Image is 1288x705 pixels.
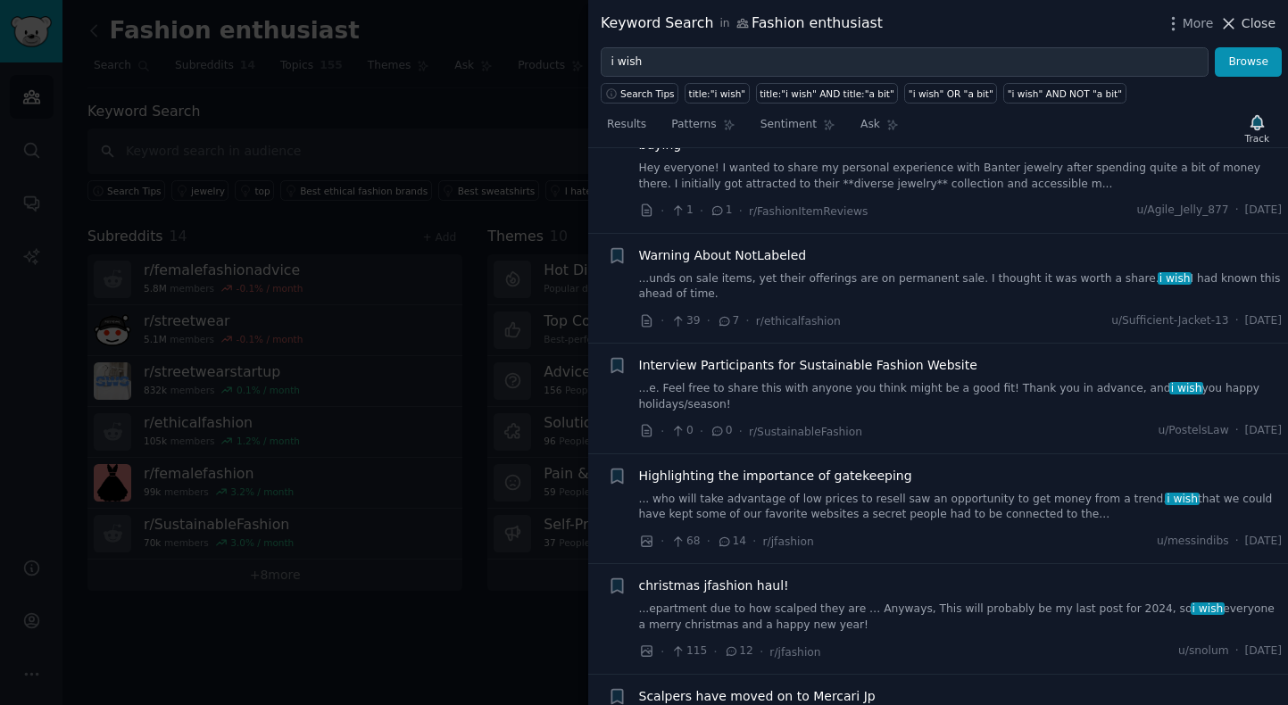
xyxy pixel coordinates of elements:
[670,313,700,329] span: 39
[639,492,1283,523] a: ... who will take advantage of low prices to resell saw an opportunity to get money from a trend....
[739,202,743,220] span: ·
[710,203,732,219] span: 1
[1183,14,1214,33] span: More
[1235,423,1239,439] span: ·
[1235,313,1239,329] span: ·
[707,311,710,330] span: ·
[1157,534,1229,550] span: u/messindibs
[1245,132,1269,145] div: Track
[1178,643,1229,659] span: u/snolum
[639,271,1283,303] a: ...unds on sale items, yet their offerings are on permanent sale. I thought it was worth a share....
[661,532,664,551] span: ·
[601,12,883,35] div: Keyword Search Fashion enthusiast
[717,534,746,550] span: 14
[739,422,743,441] span: ·
[601,83,678,104] button: Search Tips
[639,467,912,485] a: Highlighting the importance of gatekeeping
[639,356,977,375] a: Interview Participants for Sustainable Fashion Website
[1245,534,1282,550] span: [DATE]
[1245,423,1282,439] span: [DATE]
[639,576,789,595] a: christmas jfashion haul!
[665,111,741,147] a: Patterns
[1158,423,1228,439] span: u/PostelsLaw
[752,532,756,551] span: ·
[639,161,1283,192] a: Hey everyone! I wanted to share my personal experience with Banter jewelry after spending quite a...
[1245,203,1282,219] span: [DATE]
[1136,203,1228,219] span: u/Agile_Jelly_877
[707,532,710,551] span: ·
[749,205,868,218] span: r/FashionItemReviews
[685,83,750,104] a: title:"i wish"
[749,426,862,438] span: r/SustainableFashion
[1169,382,1203,394] span: i wish
[1191,602,1225,615] span: i wish
[700,422,703,441] span: ·
[670,423,693,439] span: 0
[760,643,763,661] span: ·
[661,422,664,441] span: ·
[661,311,664,330] span: ·
[1245,313,1282,329] span: [DATE]
[760,117,817,133] span: Sentiment
[769,646,820,659] span: r/jfashion
[717,313,739,329] span: 7
[724,643,753,659] span: 12
[710,423,732,439] span: 0
[860,117,880,133] span: Ask
[760,87,894,100] div: title:"i wish" AND title:"a bit"
[601,47,1209,78] input: Try a keyword related to your business
[671,117,716,133] span: Patterns
[639,246,807,265] a: Warning About NotLabeled
[854,111,905,147] a: Ask
[601,111,652,147] a: Results
[1245,643,1282,659] span: [DATE]
[909,87,993,100] div: "i wish" OR "a bit"
[700,202,703,220] span: ·
[620,87,675,100] span: Search Tips
[1235,643,1239,659] span: ·
[754,111,842,147] a: Sentiment
[1164,14,1214,33] button: More
[1239,110,1276,147] button: Track
[1003,83,1126,104] a: "i wish" AND NOT "a bit"
[661,202,664,220] span: ·
[904,83,997,104] a: "i wish" OR "a bit"
[1111,313,1228,329] span: u/Sufficient-Jacket-13
[607,117,646,133] span: Results
[1215,47,1282,78] button: Browse
[670,203,693,219] span: 1
[689,87,746,100] div: title:"i wish"
[639,601,1283,633] a: ...epartment due to how scalped they are … Anyways, This will probably be my last post for 2024, ...
[670,643,707,659] span: 115
[745,311,749,330] span: ·
[1242,14,1276,33] span: Close
[639,381,1283,412] a: ...e. Feel free to share this with anyone you think might be a good fit! Thank you in advance, an...
[1165,493,1199,505] span: i wish
[670,534,700,550] span: 68
[1219,14,1276,33] button: Close
[763,535,814,548] span: r/jfashion
[719,16,729,32] span: in
[1235,534,1239,550] span: ·
[661,643,664,661] span: ·
[1235,203,1239,219] span: ·
[756,315,841,328] span: r/ethicalfashion
[713,643,717,661] span: ·
[1008,87,1122,100] div: "i wish" AND NOT "a bit"
[1158,272,1192,285] span: i wish
[756,83,899,104] a: title:"i wish" AND title:"a bit"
